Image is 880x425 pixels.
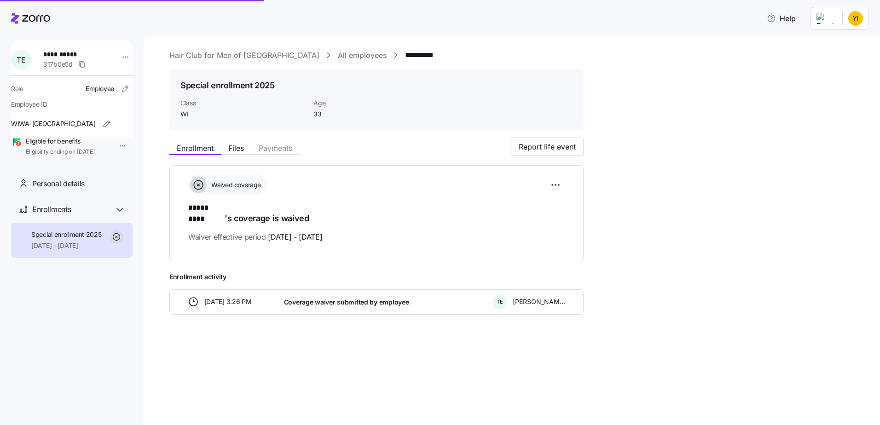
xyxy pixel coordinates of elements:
[759,9,803,28] button: Help
[32,178,85,190] span: Personal details
[338,50,387,61] a: All employees
[86,84,114,93] span: Employee
[519,141,576,152] span: Report life event
[43,60,73,69] span: 317b0e5d
[17,56,25,63] span: T E
[497,299,503,304] span: T E
[511,138,584,156] button: Report life event
[11,84,23,93] span: Role
[848,11,863,26] img: 58bf486cf3c66a19402657e6b7d52db7
[208,180,261,190] span: Waived coverage
[204,297,252,306] span: [DATE] 3:26 PM
[169,272,584,281] span: Enrollment activity
[177,144,214,152] span: Enrollment
[188,231,323,243] span: Waiver effective period
[313,98,406,108] span: Age
[169,50,319,61] a: Hair Club for Men of [GEOGRAPHIC_DATA]
[180,80,275,91] h1: Special enrollment 2025
[32,204,71,215] span: Enrollments
[11,119,96,128] span: WIWA-[GEOGRAPHIC_DATA]
[26,137,95,146] span: Eligible for benefits
[26,148,95,156] span: Eligibility ending on [DATE]
[268,231,322,243] span: [DATE] - [DATE]
[31,230,102,239] span: Special enrollment 2025
[284,298,409,307] span: Coverage waiver submitted by employee
[313,109,406,119] span: 33
[816,13,835,24] img: Employer logo
[188,202,565,224] h1: 's coverage is waived
[31,241,102,250] span: [DATE] - [DATE]
[228,144,244,152] span: Files
[767,13,796,24] span: Help
[180,98,306,108] span: Class
[180,109,306,119] span: WI
[11,100,47,109] span: Employee ID
[259,144,292,152] span: Payments
[513,297,565,306] span: [PERSON_NAME]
